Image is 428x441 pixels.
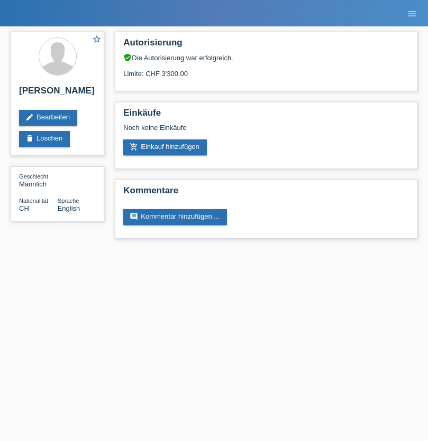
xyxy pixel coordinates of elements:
[19,172,58,188] div: Männlich
[123,209,227,225] a: commentKommentar hinzufügen ...
[123,37,409,53] h2: Autorisierung
[19,86,96,101] h2: [PERSON_NAME]
[58,198,79,204] span: Sprache
[19,173,48,180] span: Geschlecht
[19,198,48,204] span: Nationalität
[19,204,29,212] span: Schweiz
[58,204,80,212] span: English
[123,108,409,124] h2: Einkäufe
[130,212,138,221] i: comment
[19,110,77,126] a: editBearbeiten
[92,34,102,45] a: star_border
[19,131,70,147] a: deleteLöschen
[130,143,138,151] i: add_shopping_cart
[123,124,409,139] div: Noch keine Einkäufe
[402,10,423,16] a: menu
[123,53,132,62] i: verified_user
[123,62,409,78] div: Limite: CHF 3'300.00
[92,34,102,44] i: star_border
[123,139,207,155] a: add_shopping_cartEinkauf hinzufügen
[123,185,409,201] h2: Kommentare
[407,8,417,19] i: menu
[25,113,34,121] i: edit
[25,134,34,143] i: delete
[123,53,409,62] div: Die Autorisierung war erfolgreich.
